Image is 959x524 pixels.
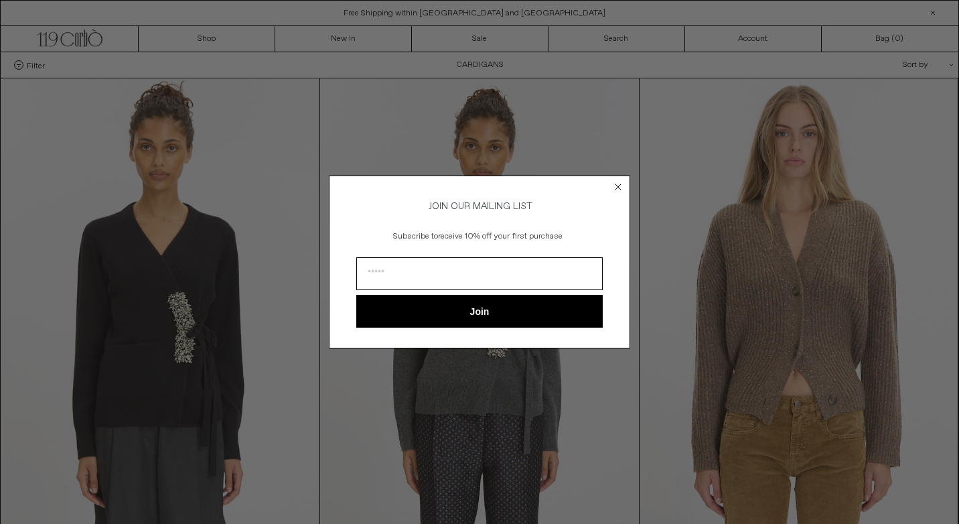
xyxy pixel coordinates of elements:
span: receive 10% off your first purchase [438,231,563,242]
span: Subscribe to [393,231,438,242]
input: Email [356,257,603,290]
button: Close dialog [611,180,625,194]
span: JOIN OUR MAILING LIST [427,200,532,212]
button: Join [356,295,603,328]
